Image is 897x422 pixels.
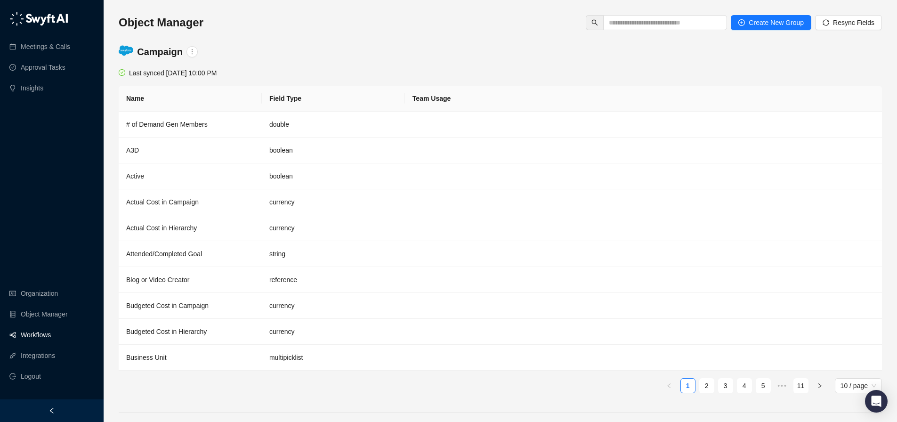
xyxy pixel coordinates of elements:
[119,112,882,138] tr: # of Demand Gen Membersdouble
[731,15,811,30] button: Create New Group
[119,163,882,189] tr: Activeboolean
[9,373,16,380] span: logout
[262,163,405,189] td: boolean
[119,345,882,371] tr: Business Unitmultipicklist
[119,215,262,241] td: Actual Cost in Hierarchy
[756,378,771,393] li: 5
[119,241,882,267] tr: Attended/Completed Goalstring
[738,19,745,26] span: plus-circle
[21,284,58,303] a: Organization
[119,163,262,189] td: Active
[699,378,714,393] li: 2
[119,293,262,319] td: Budgeted Cost in Campaign
[793,378,808,393] li: 11
[817,383,823,389] span: right
[719,379,733,393] a: 3
[718,378,733,393] li: 3
[9,12,68,26] img: logo-05li4sbe.png
[680,378,695,393] li: 1
[119,345,262,371] td: Business Unit
[21,367,41,386] span: Logout
[666,383,672,389] span: left
[756,379,770,393] a: 5
[662,378,677,393] button: left
[119,112,262,138] td: # of Demand Gen Members
[129,69,217,77] span: Last synced [DATE] 10:00 PM
[833,17,874,28] span: Resync Fields
[262,189,405,215] td: currency
[119,241,262,267] td: Attended/Completed Goal
[662,378,677,393] li: Previous Page
[262,293,405,319] td: currency
[405,86,882,112] th: Team Usage
[262,215,405,241] td: currency
[812,378,827,393] li: Next Page
[119,189,882,215] tr: Actual Cost in Campaigncurrency
[119,319,882,345] tr: Budgeted Cost in Hierarchycurrency
[262,319,405,345] td: currency
[21,346,55,365] a: Integrations
[119,319,262,345] td: Budgeted Cost in Hierarchy
[681,379,695,393] a: 1
[119,138,882,163] tr: A3Dboolean
[119,215,882,241] tr: Actual Cost in Hierarchycurrency
[812,378,827,393] button: right
[591,19,598,26] span: search
[21,58,65,77] a: Approval Tasks
[119,267,882,293] tr: Blog or Video Creatorreference
[21,325,51,344] a: Workflows
[21,37,70,56] a: Meetings & Calls
[119,86,262,112] th: Name
[262,345,405,371] td: multipicklist
[749,17,804,28] span: Create New Group
[835,378,882,393] div: Page Size
[775,378,790,393] li: Next 5 Pages
[119,267,262,293] td: Blog or Video Creator
[119,189,262,215] td: Actual Cost in Campaign
[262,267,405,293] td: reference
[137,45,183,58] h4: Campaign
[119,293,882,319] tr: Budgeted Cost in Campaigncurrency
[48,407,55,414] span: left
[775,378,790,393] span: •••
[840,379,876,393] span: 10 / page
[823,19,829,26] span: sync
[262,138,405,163] td: boolean
[700,379,714,393] a: 2
[737,378,752,393] li: 4
[262,86,405,112] th: Field Type
[815,15,882,30] button: Resync Fields
[119,138,262,163] td: A3D
[119,15,203,30] h3: Object Manager
[119,69,125,76] span: check-circle
[794,379,808,393] a: 11
[21,79,43,97] a: Insights
[189,49,195,55] span: more
[737,379,752,393] a: 4
[262,112,405,138] td: double
[262,241,405,267] td: string
[865,390,888,413] div: Open Intercom Messenger
[21,305,68,324] a: Object Manager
